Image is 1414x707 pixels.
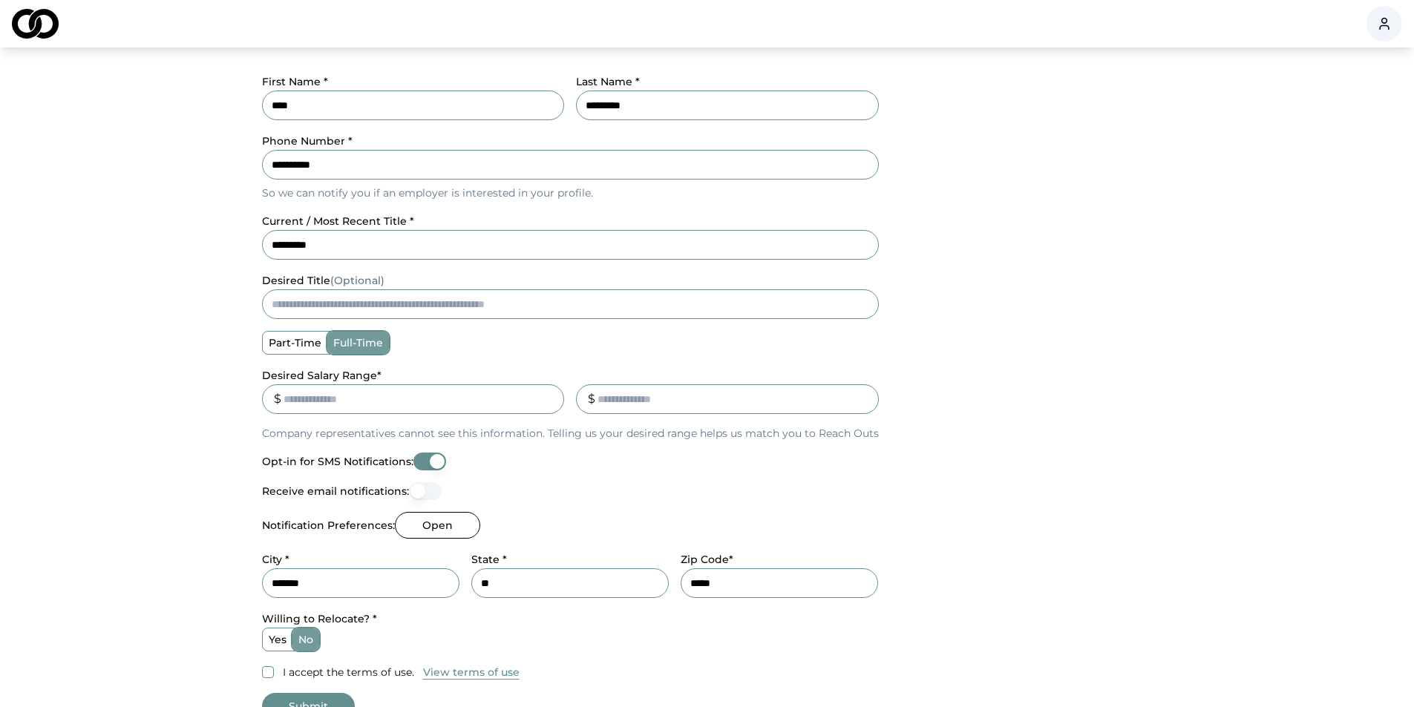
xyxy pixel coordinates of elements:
[292,628,319,651] label: no
[262,426,879,441] p: Company representatives cannot see this information. Telling us your desired range helps us match...
[262,134,353,148] label: Phone Number *
[576,369,581,382] label: _
[327,332,389,354] label: full-time
[262,612,377,625] label: Willing to Relocate? *
[262,520,395,530] label: Notification Preferences:
[423,663,520,681] a: View terms of use
[262,185,879,200] p: So we can notify you if an employer is interested in your profile.
[262,456,413,467] label: Opt-in for SMS Notifications:
[681,553,733,566] label: Zip Code*
[274,390,281,408] div: $
[262,369,382,382] label: Desired Salary Range *
[330,274,384,287] span: (Optional)
[395,512,480,539] button: Open
[262,486,409,496] label: Receive email notifications:
[283,665,414,680] label: I accept the terms of use.
[263,628,292,651] label: yes
[12,9,59,39] img: logo
[423,665,520,680] button: View terms of use
[262,274,384,287] label: desired title
[471,553,507,566] label: State *
[262,553,289,566] label: City *
[263,332,327,354] label: part-time
[262,75,328,88] label: First Name *
[262,214,414,228] label: current / most recent title *
[588,390,595,408] div: $
[576,75,640,88] label: Last Name *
